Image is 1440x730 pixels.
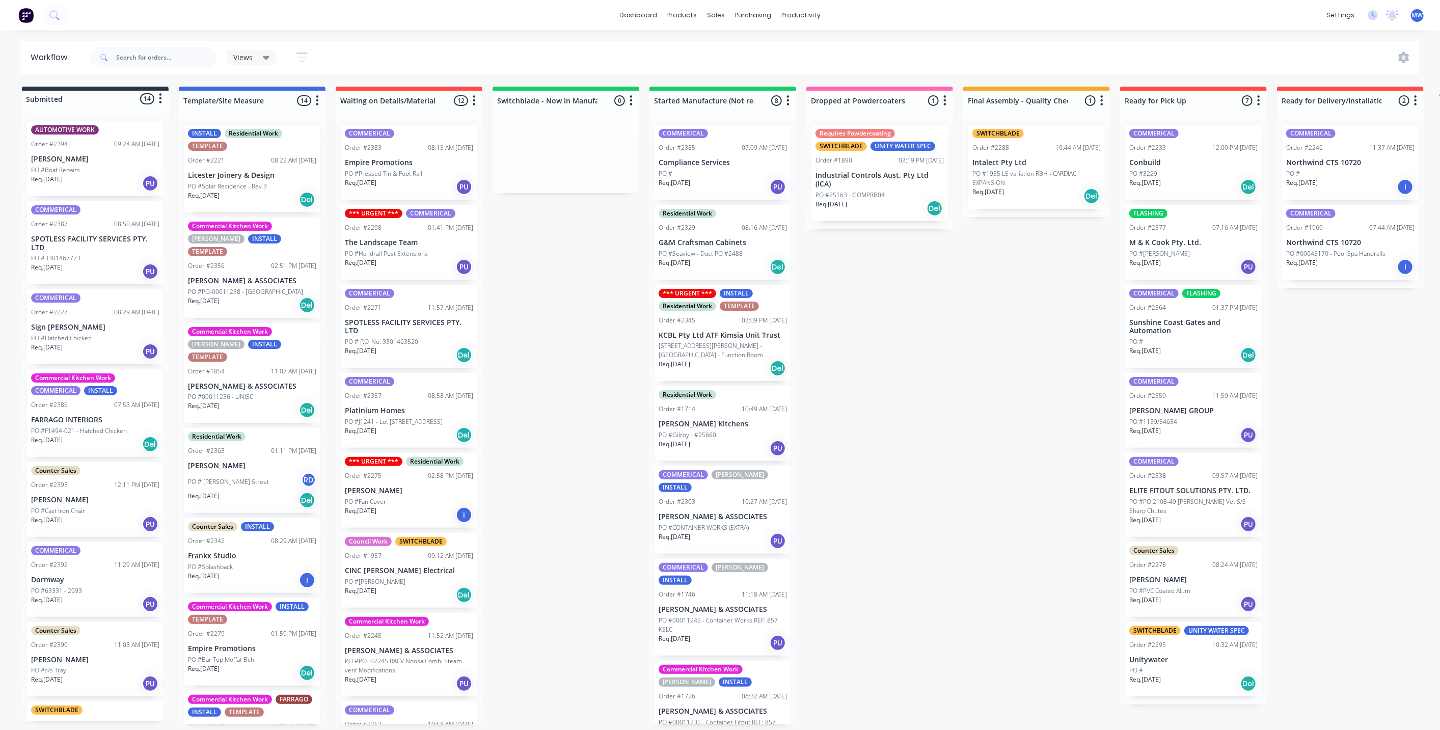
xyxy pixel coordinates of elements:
[659,390,716,399] div: Residential Work
[428,471,473,480] div: 02:58 PM [DATE]
[1129,560,1166,570] div: Order #2278
[927,200,943,217] div: Del
[1129,391,1166,400] div: Order #2359
[428,223,473,232] div: 01:41 PM [DATE]
[188,261,225,271] div: Order #2356
[659,420,787,428] p: [PERSON_NAME] Kitchens
[345,551,382,560] div: Order #1957
[659,440,690,449] p: Req. [DATE]
[188,602,272,611] div: Commercial Kitchen Work
[114,560,159,570] div: 11:29 AM [DATE]
[345,223,382,232] div: Order #2298
[31,343,63,352] p: Req. [DATE]
[659,616,787,634] p: PO #00011245 - Container Works REF: 857 KSLC
[188,191,220,200] p: Req. [DATE]
[1129,158,1258,167] p: Conbuild
[345,407,473,415] p: Platinium Homes
[31,308,68,317] div: Order #2227
[345,471,382,480] div: Order #2275
[1240,347,1257,363] div: Del
[27,201,164,285] div: COMMERICALOrder #238708:50 AM [DATE]SPOTLESS FACILITY SERVICES PTY. LTDPO #3301467773Req.[DATE]PU
[345,506,376,516] p: Req. [DATE]
[659,143,695,152] div: Order #2385
[184,518,320,593] div: Counter SalesINSTALLOrder #234208:29 AM [DATE]Frankx StudioPO #SplashbackReq.[DATE]I
[271,261,316,271] div: 02:51 PM [DATE]
[31,436,63,445] p: Req. [DATE]
[188,182,267,191] p: PO #Solar Residence - Rev 3
[299,572,315,588] div: I
[188,327,272,336] div: Commercial Kitchen Work
[1240,179,1257,195] div: Del
[1129,417,1177,426] p: PO #1139/54634
[1240,259,1257,275] div: PU
[1129,258,1161,267] p: Req. [DATE]
[1286,143,1323,152] div: Order #2246
[1129,178,1161,187] p: Req. [DATE]
[1286,158,1415,167] p: Northwind CTS 10720
[184,125,320,212] div: INSTALLResidential WorkTEMPLATEOrder #222108:22 AM [DATE]Licester Joinery & DesignPO #Solar Resid...
[456,347,472,363] div: Del
[1129,169,1157,178] p: PO #3229
[972,143,1009,152] div: Order #2288
[31,480,68,490] div: Order #2393
[188,367,225,376] div: Order #1854
[188,340,244,349] div: [PERSON_NAME]
[1182,289,1220,298] div: FLASHING
[655,386,791,461] div: Residential WorkOrder #171410:49 AM [DATE][PERSON_NAME] KitchensPO #Gilroy - #25660Req.[DATE]PU
[27,369,164,457] div: Commercial Kitchen WorkCOMMERICALINSTALLOrder #238607:53 AM [DATE]FARRAGO INTERIORSPO #F1494-021 ...
[871,142,935,151] div: UNITY WATER SPEC
[188,247,227,256] div: TEMPLATE
[1286,178,1318,187] p: Req. [DATE]
[659,590,695,599] div: Order #1746
[142,516,158,532] div: PU
[406,209,455,218] div: COMMERICAL
[742,590,787,599] div: 11:18 AM [DATE]
[188,234,244,244] div: [PERSON_NAME]
[31,400,68,410] div: Order #2386
[114,220,159,229] div: 08:50 AM [DATE]
[345,577,405,586] p: PO #[PERSON_NAME]
[659,483,692,492] div: INSTALL
[188,462,316,470] p: [PERSON_NAME]
[428,143,473,152] div: 08:15 AM [DATE]
[188,353,227,362] div: TEMPLATE
[816,156,852,165] div: Order #1890
[972,129,1024,138] div: SWITCHBLADE
[345,617,429,626] div: Commercial Kitchen Work
[811,125,948,221] div: Requires PowdercoatingSWITCHBLADEUNITY WATER SPECOrder #189003:19 PM [DATE]Industrial Controls Au...
[31,166,80,175] p: PO #Boat Repairs
[1129,303,1166,312] div: Order #2364
[659,316,695,325] div: Order #2345
[968,125,1105,209] div: SWITCHBLADEOrder #228810:44 AM [DATE]Intalect Pty LtdPO #1955 L5 variation RBH - CARDIAC EXPANSIO...
[1129,626,1181,635] div: SWITCHBLADE
[188,522,237,531] div: Counter Sales
[31,560,68,570] div: Order #2392
[142,263,158,280] div: PU
[1129,426,1161,436] p: Req. [DATE]
[184,598,320,686] div: Commercial Kitchen WorkINSTALLTEMPLATEOrder #227901:59 PM [DATE]Empire PromotionsPO #Bar Top Moff...
[659,258,690,267] p: Req. [DATE]
[114,400,159,410] div: 07:53 AM [DATE]
[428,303,473,312] div: 11:57 AM [DATE]
[184,428,320,513] div: Residential WorkOrder #236301:11 PM [DATE][PERSON_NAME]PO # [PERSON_NAME] StreetRDReq.[DATE]Del
[1286,223,1323,232] div: Order #1969
[31,426,127,436] p: PO #F1494-021 - Hatched Chicken
[27,622,164,697] div: Counter SalesOrder #239011:03 AM [DATE][PERSON_NAME]PO #s/s TrayReq.[DATE]PU
[659,158,787,167] p: Compliance Services
[1240,596,1257,612] div: PU
[972,187,1004,197] p: Req. [DATE]
[655,125,791,200] div: COMMERICALOrder #238507:09 AM [DATE]Compliance ServicesPO #Req.[DATE]PU
[816,200,847,209] p: Req. [DATE]
[655,559,791,656] div: COMMERICAL[PERSON_NAME]INSTALLOrder #174611:18 AM [DATE][PERSON_NAME] & ASSOCIATESPO #00011245 - ...
[299,297,315,313] div: Del
[341,205,477,280] div: *** URGENT ***COMMERICALOrder #229801:41 PM [DATE]The Landscape TeamPO #Handrail Post ExtensionsR...
[1129,238,1258,247] p: M & K Cook Pty. Ltd.
[659,512,787,521] p: [PERSON_NAME] & ASSOCIATES
[345,426,376,436] p: Req. [DATE]
[1397,259,1414,275] div: I
[345,169,422,178] p: PO #Pressed Tin & Foot Rail
[31,293,80,303] div: COMMERICAL
[31,254,80,263] p: PO #3301467773
[770,533,786,549] div: PU
[31,506,85,516] p: PO #Cast Iron Chair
